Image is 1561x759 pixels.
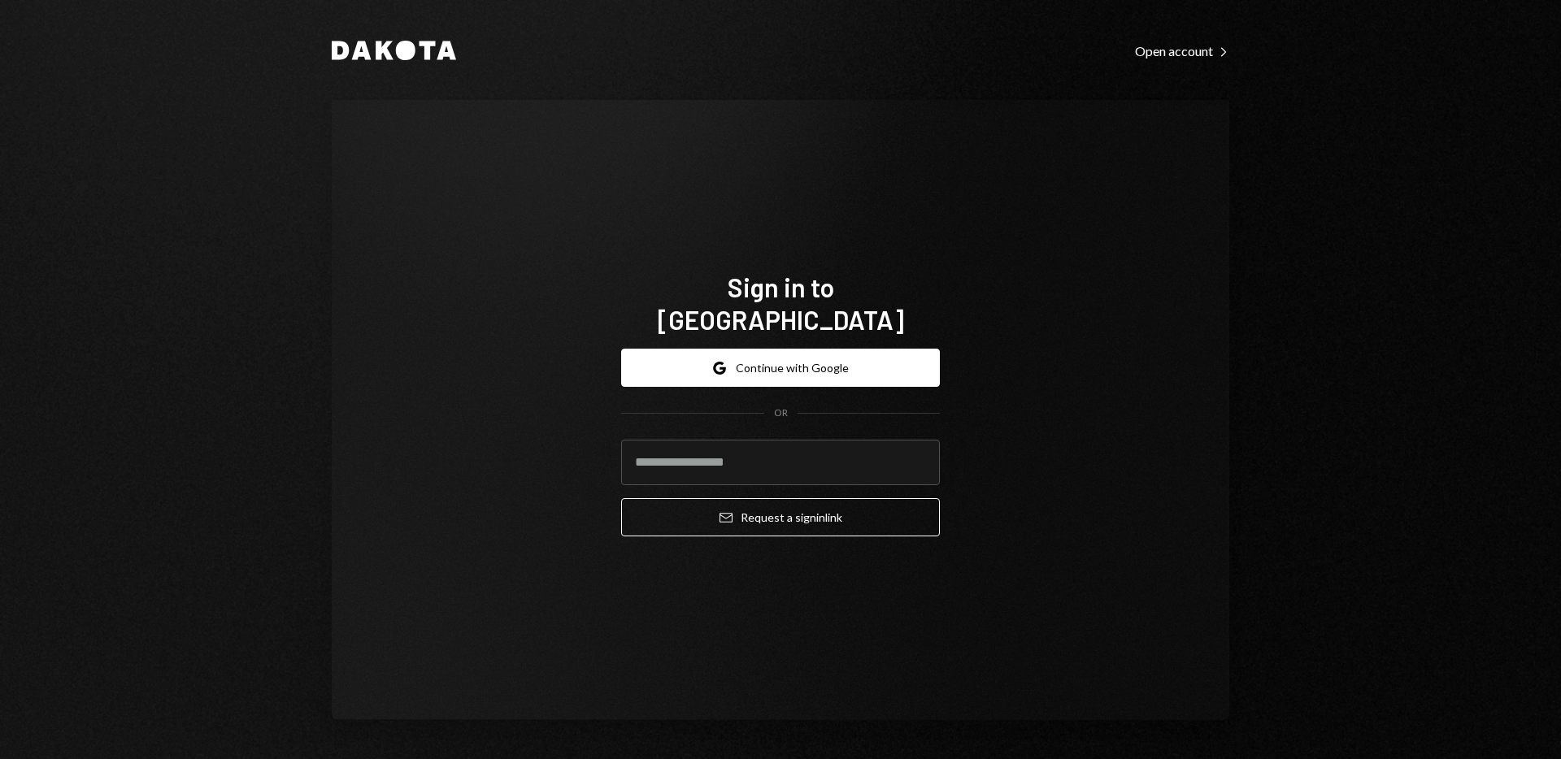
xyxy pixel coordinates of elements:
div: OR [774,406,788,420]
button: Request a signinlink [621,498,940,536]
button: Continue with Google [621,349,940,387]
a: Open account [1135,41,1229,59]
div: Open account [1135,43,1229,59]
h1: Sign in to [GEOGRAPHIC_DATA] [621,271,940,336]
